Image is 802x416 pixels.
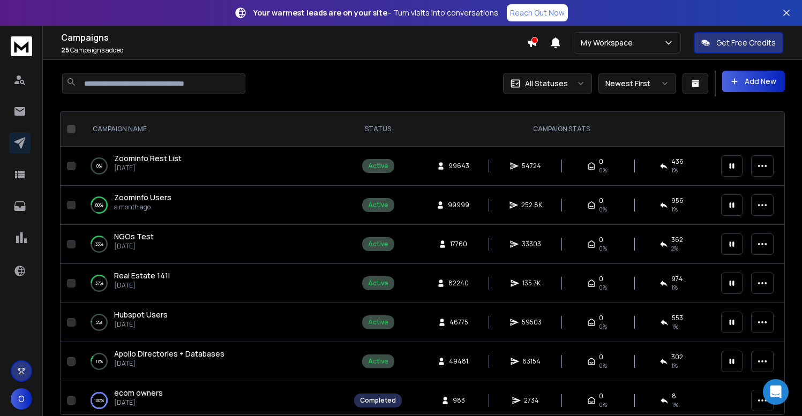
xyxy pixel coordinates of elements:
div: Open Intercom Messenger [763,379,789,405]
span: 0% [599,205,607,214]
span: 63154 [522,357,541,366]
span: 0% [599,361,607,370]
td: 37%Real Estate 141l[DATE] [80,264,348,303]
td: 2%Hubspot Users[DATE] [80,303,348,342]
span: Zoominfo Rest List [114,153,182,163]
span: ecom owners [114,388,163,398]
span: 49481 [449,357,468,366]
span: 2 % [671,244,678,253]
button: Add New [722,71,785,92]
button: Newest First [598,73,676,94]
td: 0%Zoominfo Rest List[DATE] [80,147,348,186]
span: 1 % [671,166,678,175]
p: All Statuses [525,78,568,89]
span: 974 [671,275,683,283]
div: Active [368,162,388,170]
span: 0 [599,275,603,283]
p: My Workspace [581,37,637,48]
span: 8 [672,392,676,400]
span: 553 [672,314,683,322]
a: NGOs Test [114,231,154,242]
button: O [11,388,32,410]
a: Apollo Directories + Databases [114,349,224,359]
td: 33%NGOs Test[DATE] [80,225,348,264]
span: 25 [61,46,69,55]
p: Campaigns added [61,46,527,55]
p: 100 % [94,395,104,406]
th: CAMPAIGN NAME [80,112,348,147]
p: 11 % [96,356,103,367]
a: Reach Out Now [507,4,568,21]
div: Completed [360,396,396,405]
p: [DATE] [114,164,182,172]
a: ecom owners [114,388,163,398]
button: Get Free Credits [694,32,783,54]
div: Active [368,318,388,327]
p: Reach Out Now [510,7,565,18]
a: Zoominfo Rest List [114,153,182,164]
span: 302 [671,353,683,361]
span: 0 [599,236,603,244]
span: 0 [599,157,603,166]
span: 983 [453,396,465,405]
a: Zoominfo Users [114,192,171,203]
p: Get Free Credits [716,37,776,48]
p: – Turn visits into conversations [253,7,498,18]
span: 0 [599,196,603,205]
span: 99643 [448,162,469,170]
p: [DATE] [114,281,170,290]
span: 33303 [522,240,541,248]
p: 37 % [95,278,103,289]
span: 1 % [671,283,678,292]
span: 17760 [450,240,467,248]
span: 82240 [448,279,469,288]
h1: Campaigns [61,31,527,44]
span: 0 [599,353,603,361]
p: 0 % [96,161,102,171]
p: [DATE] [114,242,154,251]
span: 1 % [672,400,678,409]
p: 80 % [95,200,103,210]
span: 0% [599,283,607,292]
img: logo [11,36,32,56]
strong: Your warmest leads are on your site [253,7,387,18]
span: 362 [671,236,683,244]
span: 99999 [448,201,469,209]
span: 0 [599,392,603,400]
div: Active [368,201,388,209]
p: [DATE] [114,320,168,329]
p: a month ago [114,203,171,211]
span: 0% [599,166,607,175]
div: Active [368,279,388,288]
p: [DATE] [114,398,163,407]
span: Apollo Directories + Databases [114,349,224,359]
span: 0% [599,244,607,253]
span: 1 % [671,205,678,214]
span: 0 [599,314,603,322]
a: Hubspot Users [114,309,168,320]
div: Active [368,240,388,248]
p: [DATE] [114,359,224,368]
p: 2 % [96,317,102,328]
span: 59503 [522,318,542,327]
span: 0% [599,400,607,409]
span: 1 % [671,361,678,370]
td: 11%Apollo Directories + Databases[DATE] [80,342,348,381]
span: 135.7K [522,279,541,288]
span: 956 [671,196,684,205]
a: Real Estate 141l [114,270,170,281]
td: 80%Zoominfo Usersa month ago [80,186,348,225]
span: 1 % [672,322,678,331]
span: 436 [671,157,684,166]
span: 54724 [522,162,541,170]
span: 46775 [449,318,468,327]
p: 33 % [95,239,103,249]
span: 0% [599,322,607,331]
span: 252.8K [521,201,542,209]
